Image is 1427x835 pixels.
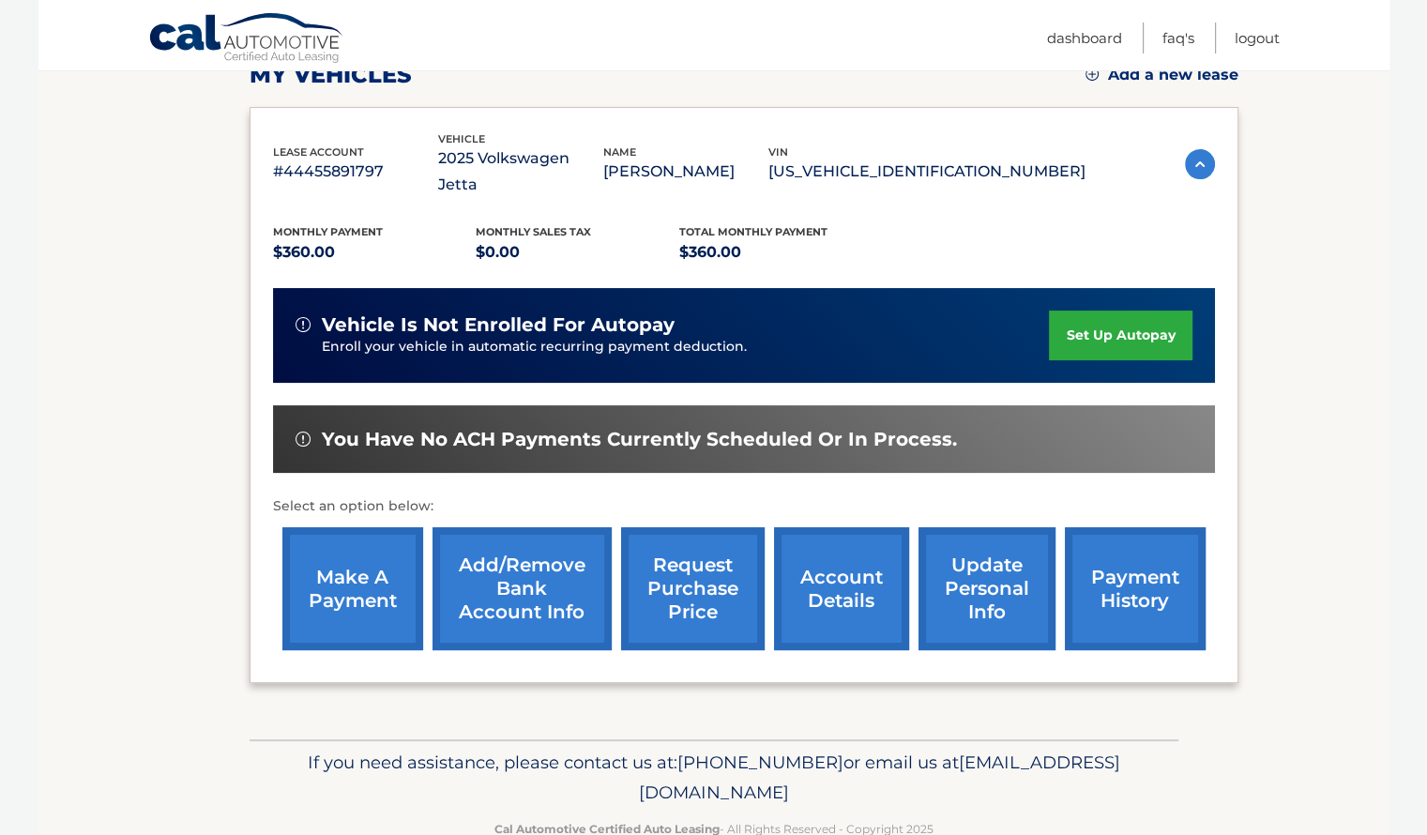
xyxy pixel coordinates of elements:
[273,145,364,159] span: lease account
[476,225,591,238] span: Monthly sales Tax
[918,527,1055,650] a: update personal info
[250,61,412,89] h2: my vehicles
[1085,68,1099,81] img: add.svg
[1162,23,1194,53] a: FAQ's
[273,225,383,238] span: Monthly Payment
[273,495,1215,518] p: Select an option below:
[768,159,1085,185] p: [US_VEHICLE_IDENTIFICATION_NUMBER]
[1047,23,1122,53] a: Dashboard
[433,527,612,650] a: Add/Remove bank account info
[603,159,768,185] p: [PERSON_NAME]
[639,751,1120,803] span: [EMAIL_ADDRESS][DOMAIN_NAME]
[603,145,636,159] span: name
[273,159,438,185] p: #44455891797
[1049,311,1192,360] a: set up autopay
[438,132,485,145] span: vehicle
[774,527,909,650] a: account details
[262,748,1166,808] p: If you need assistance, please contact us at: or email us at
[148,12,345,67] a: Cal Automotive
[1085,66,1238,84] a: Add a new lease
[322,428,957,451] span: You have no ACH payments currently scheduled or in process.
[679,239,883,266] p: $360.00
[322,313,675,337] span: vehicle is not enrolled for autopay
[768,145,788,159] span: vin
[296,432,311,447] img: alert-white.svg
[322,337,1050,357] p: Enroll your vehicle in automatic recurring payment deduction.
[273,239,477,266] p: $360.00
[679,225,827,238] span: Total Monthly Payment
[282,527,423,650] a: make a payment
[677,751,843,773] span: [PHONE_NUMBER]
[621,527,765,650] a: request purchase price
[438,145,603,198] p: 2025 Volkswagen Jetta
[1065,527,1206,650] a: payment history
[1235,23,1280,53] a: Logout
[1185,149,1215,179] img: accordion-active.svg
[296,317,311,332] img: alert-white.svg
[476,239,679,266] p: $0.00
